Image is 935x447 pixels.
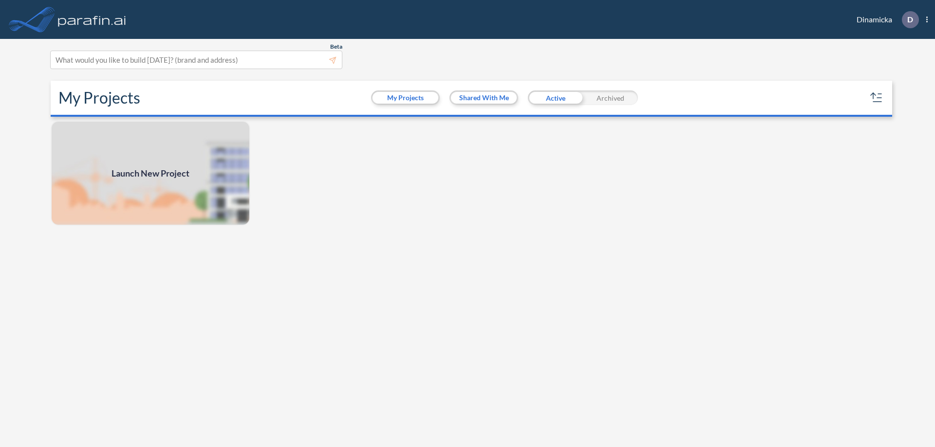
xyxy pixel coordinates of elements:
[451,92,517,104] button: Shared With Me
[583,90,638,105] div: Archived
[869,90,884,106] button: sort
[528,90,583,105] div: Active
[51,121,250,226] img: add
[56,10,128,29] img: logo
[58,89,140,107] h2: My Projects
[51,121,250,226] a: Launch New Project
[373,92,438,104] button: My Projects
[330,43,342,51] span: Beta
[112,167,189,180] span: Launch New Project
[907,15,913,24] p: D
[842,11,928,28] div: Dinamicka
